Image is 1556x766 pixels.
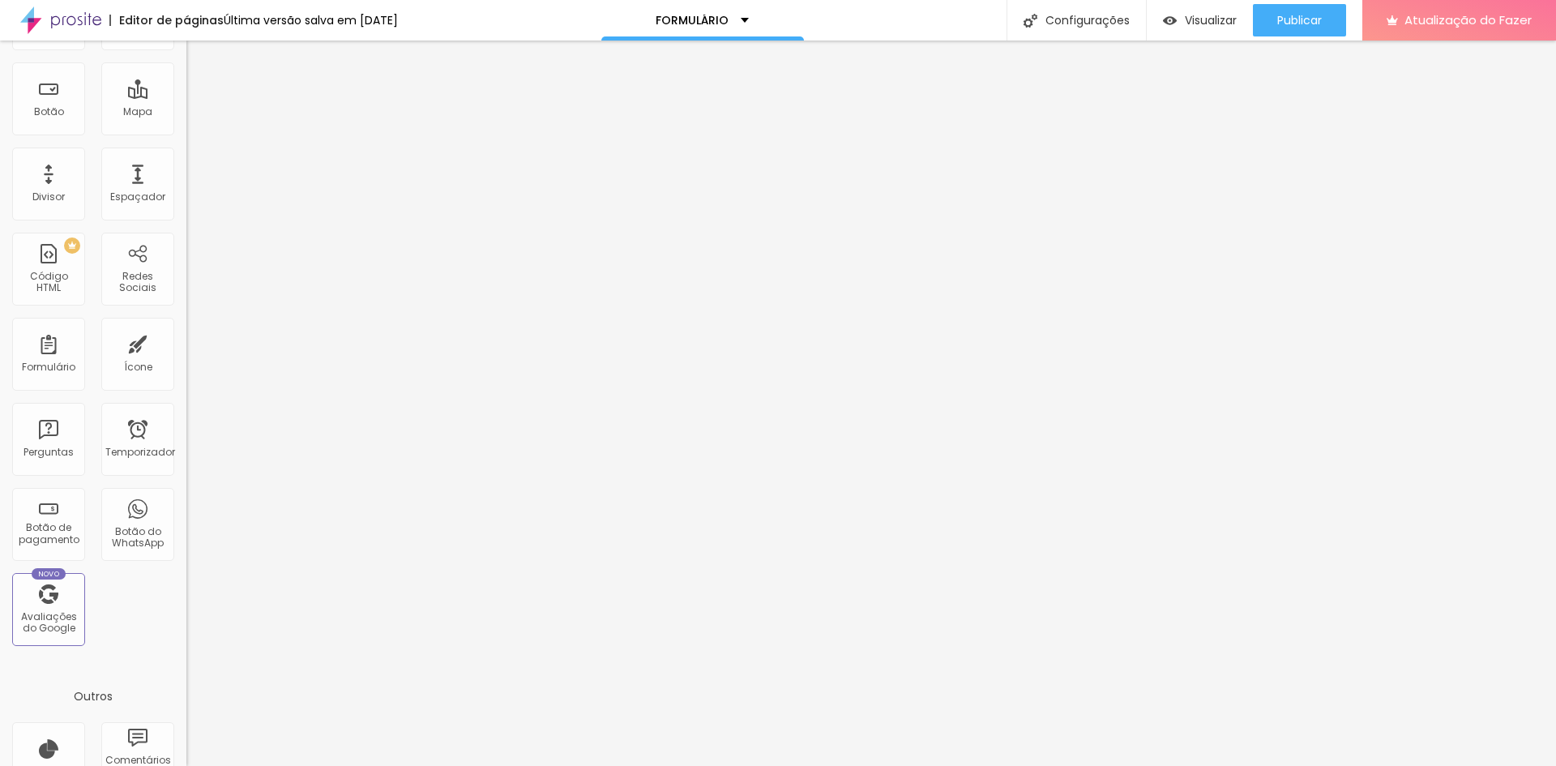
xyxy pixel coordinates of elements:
font: Botão [34,105,64,118]
button: Publicar [1253,4,1346,36]
font: Visualizar [1185,12,1237,28]
font: Temporizador [105,445,175,459]
font: Redes Sociais [119,269,156,294]
font: Configurações [1045,12,1130,28]
font: Publicar [1277,12,1322,28]
img: Ícone [1024,14,1037,28]
font: Botão de pagamento [19,520,79,546]
font: Avaliações do Google [21,610,77,635]
font: Última versão salva em [DATE] [224,12,398,28]
font: FORMULÁRIO [656,12,729,28]
font: Botão do WhatsApp [112,524,164,550]
font: Ícone [124,360,152,374]
button: Visualizar [1147,4,1253,36]
font: Código HTML [30,269,68,294]
font: Editor de páginas [119,12,224,28]
font: Novo [38,569,60,579]
font: Divisor [32,190,65,203]
font: Mapa [123,105,152,118]
font: Outros [74,688,113,704]
font: Espaçador [110,190,165,203]
iframe: Editor [186,41,1556,766]
font: Perguntas [24,445,74,459]
img: view-1.svg [1163,14,1177,28]
font: Formulário [22,360,75,374]
font: Atualização do Fazer [1404,11,1532,28]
